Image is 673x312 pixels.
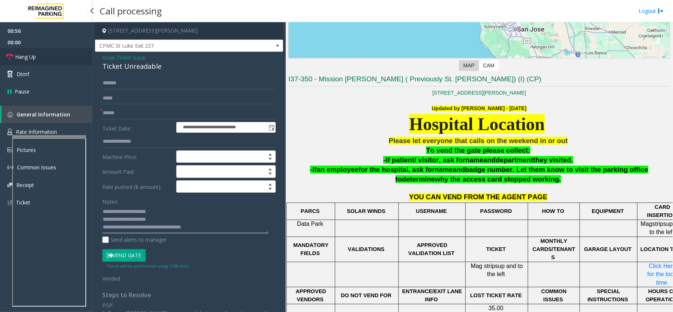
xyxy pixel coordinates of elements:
img: 'icon' [7,199,12,206]
img: 'icon' [7,183,13,187]
span: Please let everyone that calls on the weekend in or out [389,137,568,145]
span: -If patient/ visitor, ask for [383,156,465,164]
h4: Steps to Resolve [102,292,276,299]
h4: [STREET_ADDRESS][PERSON_NAME] [95,22,283,40]
img: 'icon' [7,147,13,152]
span: Toggle popup [267,122,275,133]
span: 35.00 [489,305,503,311]
span: -If [310,166,317,173]
span: Hang Up [15,53,36,61]
span: PARCS [301,208,320,214]
span: SPECIAL INSTRUCTIONS [588,288,628,302]
span: MANDATORY FIELDS [293,242,330,256]
span: ENTRANCE/EXIT LANE INFO [402,288,463,302]
span: COMMON ISSUES [541,288,568,302]
span: r [489,263,490,269]
img: 'icon' [7,129,12,135]
span: APPROVED VALIDATION LIST [408,242,455,256]
label: Ticket Date: [101,122,174,133]
span: name [465,156,483,164]
small: Vend will be performed using 119# tone [106,263,189,269]
span: Decrease value [265,187,275,193]
span: why the access card stopped working. [435,175,561,183]
span: they visited. [533,156,573,164]
span: LOST TICKET RATE [470,292,522,298]
span: name [435,166,453,173]
span: badge number [465,166,513,173]
h3: Call processing [96,2,166,20]
label: Amount Paid: [101,165,174,178]
span: SOLAR WINDS [347,208,385,214]
span: Mag [641,221,652,227]
span: Vended [102,275,120,282]
span: an employee [317,166,358,173]
label: CAM [479,60,499,71]
a: [STREET_ADDRESS][PERSON_NAME] [432,90,526,96]
a: Logout [639,7,664,15]
span: and [483,156,496,164]
span: strips [652,221,666,227]
span: Data Park [297,221,323,227]
label: Send alerts to manager [102,236,167,244]
img: 'icon' [7,165,13,170]
span: Hospital Location [409,114,545,134]
span: Rate Information [16,128,57,135]
button: Vend Gate [102,249,146,262]
span: General Information [17,111,70,118]
span: Decrease value [265,157,275,163]
span: Ticket Issue [117,54,145,61]
a: General Information [1,106,92,123]
span: To vend the gate please collect: [426,146,530,154]
span: YOU CAN VEND FROM THE AGENT PAGE [409,193,547,201]
span: APPROVED VENDORS [296,288,327,302]
label: Machine Price: [101,150,174,163]
span: HOW TO [542,208,564,214]
span: department [496,156,533,164]
h3: I37-350 - Mission [PERSON_NAME] ( Previously St. [PERSON_NAME]) (I) (CP) [288,74,670,87]
img: 'icon' [7,112,13,117]
span: Increase value [265,151,275,157]
label: Notes: [102,195,118,206]
span: MONTHLY CARDS/TENANTS [533,238,575,261]
div: Ticket Unreadable [102,61,276,71]
span: USERNAME [416,208,447,214]
span: Decrease value [265,172,275,177]
b: Updated by [PERSON_NAME] - [DATE] [432,105,526,111]
label: Rate pushed ($ amount): [101,180,174,193]
span: Increase value [265,166,275,172]
img: logout [658,7,664,15]
span: Issue [102,54,115,61]
span: PASSWORD [480,208,512,214]
span: - [115,54,145,61]
span: DO NOT VEND FOR [341,292,391,298]
span: ip [490,263,495,269]
span: . Let them know to visit the parking office to [395,166,648,183]
span: VALIDATIONS [348,246,384,252]
span: Dtmf [17,70,29,78]
label: Map [459,60,479,71]
span: determine [402,175,435,183]
span: TICKET [486,246,506,252]
span: Increase value [265,181,275,187]
span: EQUIPMENT [592,208,624,214]
span: s [495,263,498,269]
span: Mag st [471,263,489,269]
span: CPMC St Luke Exit 237 [95,40,245,52]
span: GARAGE LAYOUT [584,246,632,252]
span: and [453,166,465,173]
span: for the hospital, ask for [358,166,435,173]
span: Pause [15,88,30,95]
